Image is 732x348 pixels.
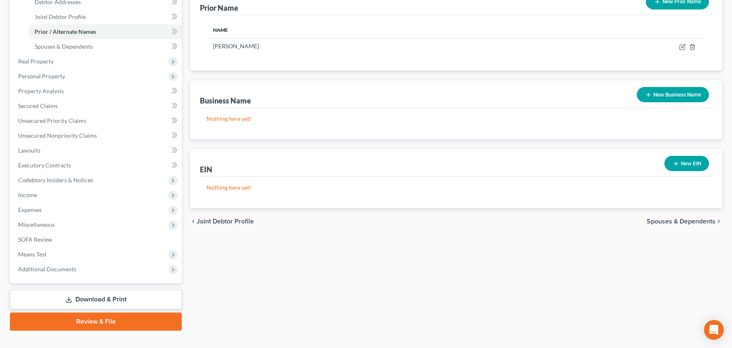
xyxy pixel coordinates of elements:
[704,320,724,340] div: Open Intercom Messenger
[18,251,47,258] span: Means Test
[206,38,527,54] td: [PERSON_NAME]
[647,218,722,225] button: Spouses & Dependents chevron_right
[28,9,182,24] a: Joint Debtor Profile
[664,156,709,171] button: New EIN
[28,39,182,54] a: Spouses & Dependents
[18,176,93,183] span: Codebtors Insiders & Notices
[18,206,42,213] span: Expenses
[18,87,64,94] span: Property Analysis
[190,218,197,225] i: chevron_left
[18,58,54,65] span: Real Property
[35,13,86,20] span: Joint Debtor Profile
[35,43,93,50] span: Spouses & Dependents
[12,84,182,99] a: Property Analysis
[10,290,182,309] a: Download & Print
[206,115,706,123] p: Nothing here yet!
[200,96,251,106] div: Business Name
[200,165,212,174] div: EIN
[18,221,55,228] span: Miscellaneous
[637,87,709,102] button: New Business Name
[12,113,182,128] a: Unsecured Priority Claims
[18,117,86,124] span: Unsecured Priority Claims
[716,218,722,225] i: chevron_right
[18,132,97,139] span: Unsecured Nonpriority Claims
[197,218,254,225] span: Joint Debtor Profile
[18,162,71,169] span: Executory Contracts
[35,28,96,35] span: Prior / Alternate Names
[18,147,40,154] span: Lawsuits
[10,313,182,331] a: Review & File
[28,24,182,39] a: Prior / Alternate Names
[190,218,254,225] button: chevron_left Joint Debtor Profile
[18,266,76,273] span: Additional Documents
[18,73,65,80] span: Personal Property
[647,218,716,225] span: Spouses & Dependents
[206,183,706,192] p: Nothing here yet!
[18,102,58,109] span: Secured Claims
[12,158,182,173] a: Executory Contracts
[12,99,182,113] a: Secured Claims
[18,236,52,243] span: SOFA Review
[12,128,182,143] a: Unsecured Nonpriority Claims
[200,3,238,13] div: Prior Name
[18,191,37,198] span: Income
[12,143,182,158] a: Lawsuits
[206,22,527,38] th: Name
[12,232,182,247] a: SOFA Review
